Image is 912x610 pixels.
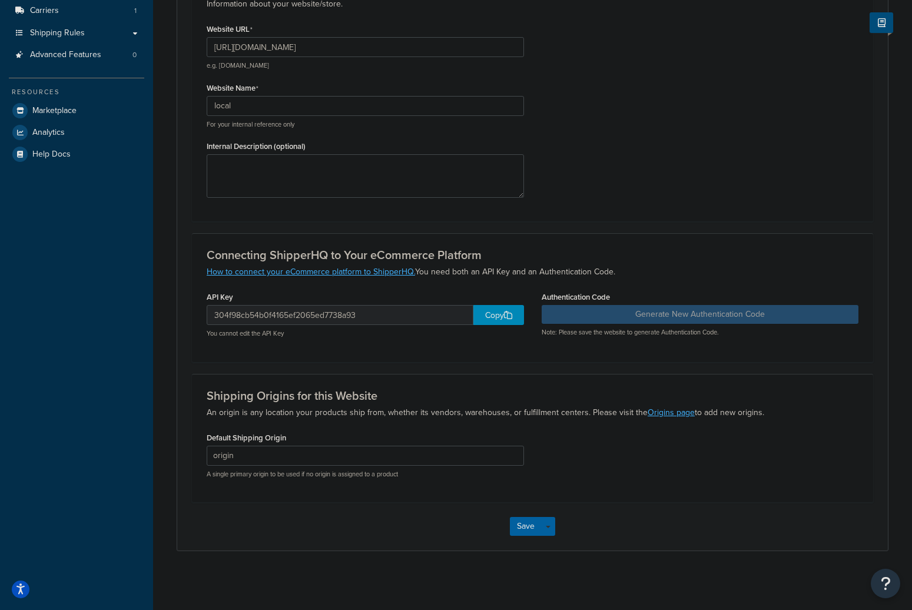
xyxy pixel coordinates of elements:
[30,6,59,16] span: Carriers
[207,266,415,278] a: How to connect your eCommerce platform to ShipperHQ.
[9,100,144,121] a: Marketplace
[871,569,900,598] button: Open Resource Center
[9,44,144,66] a: Advanced Features0
[9,44,144,66] li: Advanced Features
[9,22,144,44] a: Shipping Rules
[870,12,893,33] button: Show Help Docs
[207,389,858,402] h3: Shipping Origins for this Website
[207,470,524,479] p: A single primary origin to be used if no origin is assigned to a product
[542,293,610,301] label: Authentication Code
[207,142,306,151] label: Internal Description (optional)
[134,6,137,16] span: 1
[648,406,695,419] a: Origins page
[30,50,101,60] span: Advanced Features
[9,144,144,165] a: Help Docs
[207,406,858,420] p: An origin is any location your products ship from, whether its vendors, warehouses, or fulfillmen...
[207,329,524,338] p: You cannot edit the API Key
[473,305,524,325] div: Copy
[9,87,144,97] div: Resources
[207,433,286,442] label: Default Shipping Origin
[207,25,253,34] label: Website URL
[207,120,524,129] p: For your internal reference only
[207,265,858,279] p: You need both an API Key and an Authentication Code.
[207,84,258,93] label: Website Name
[132,50,137,60] span: 0
[32,106,77,116] span: Marketplace
[30,28,85,38] span: Shipping Rules
[542,328,859,337] p: Note: Please save the website to generate Authentication Code.
[207,61,524,70] p: e.g. [DOMAIN_NAME]
[510,517,542,536] button: Save
[32,150,71,160] span: Help Docs
[207,248,858,261] h3: Connecting ShipperHQ to Your eCommerce Platform
[9,122,144,143] a: Analytics
[207,293,233,301] label: API Key
[32,128,65,138] span: Analytics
